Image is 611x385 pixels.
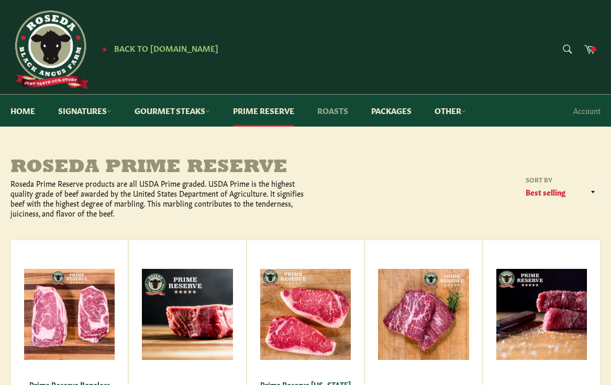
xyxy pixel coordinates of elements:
span: ★ [102,44,107,53]
a: Packages [361,95,422,127]
a: Prime Reserve [223,95,305,127]
a: Signatures [48,95,122,127]
label: Sort by [522,175,601,184]
a: Gourmet Steaks [124,95,220,127]
img: Roseda Beef [10,10,89,89]
img: Prime Reserve Filet Mignon [142,269,232,359]
a: Roasts [307,95,359,127]
img: Prime Reserve Boneless Ribeye (Delmonico) [24,269,115,359]
span: Back to [DOMAIN_NAME] [114,42,218,53]
img: Prime Reserve Flat Iron Steak [378,269,469,359]
a: ★ Back to [DOMAIN_NAME] [96,44,218,53]
h1: Roseda Prime Reserve [10,157,306,178]
a: Account [568,95,606,126]
a: Other [424,95,476,127]
p: Roseda Prime Reserve products are all USDA Prime graded. USDA Prime is the highest quality grade ... [10,178,306,219]
img: Prime Reserve Sirloin [496,269,587,359]
img: Prime Reserve New York Strip [260,269,351,359]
